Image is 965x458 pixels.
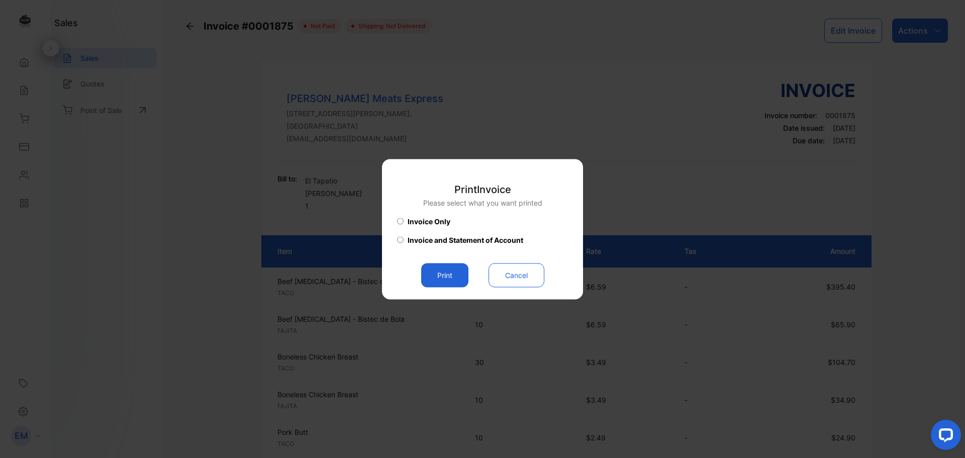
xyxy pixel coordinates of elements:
button: Cancel [489,263,544,287]
span: Invoice Only [408,216,450,226]
iframe: LiveChat chat widget [923,416,965,458]
span: Invoice and Statement of Account [408,234,523,245]
p: Print Invoice [423,181,542,197]
button: Print [421,263,468,287]
p: Please select what you want printed [423,197,542,208]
